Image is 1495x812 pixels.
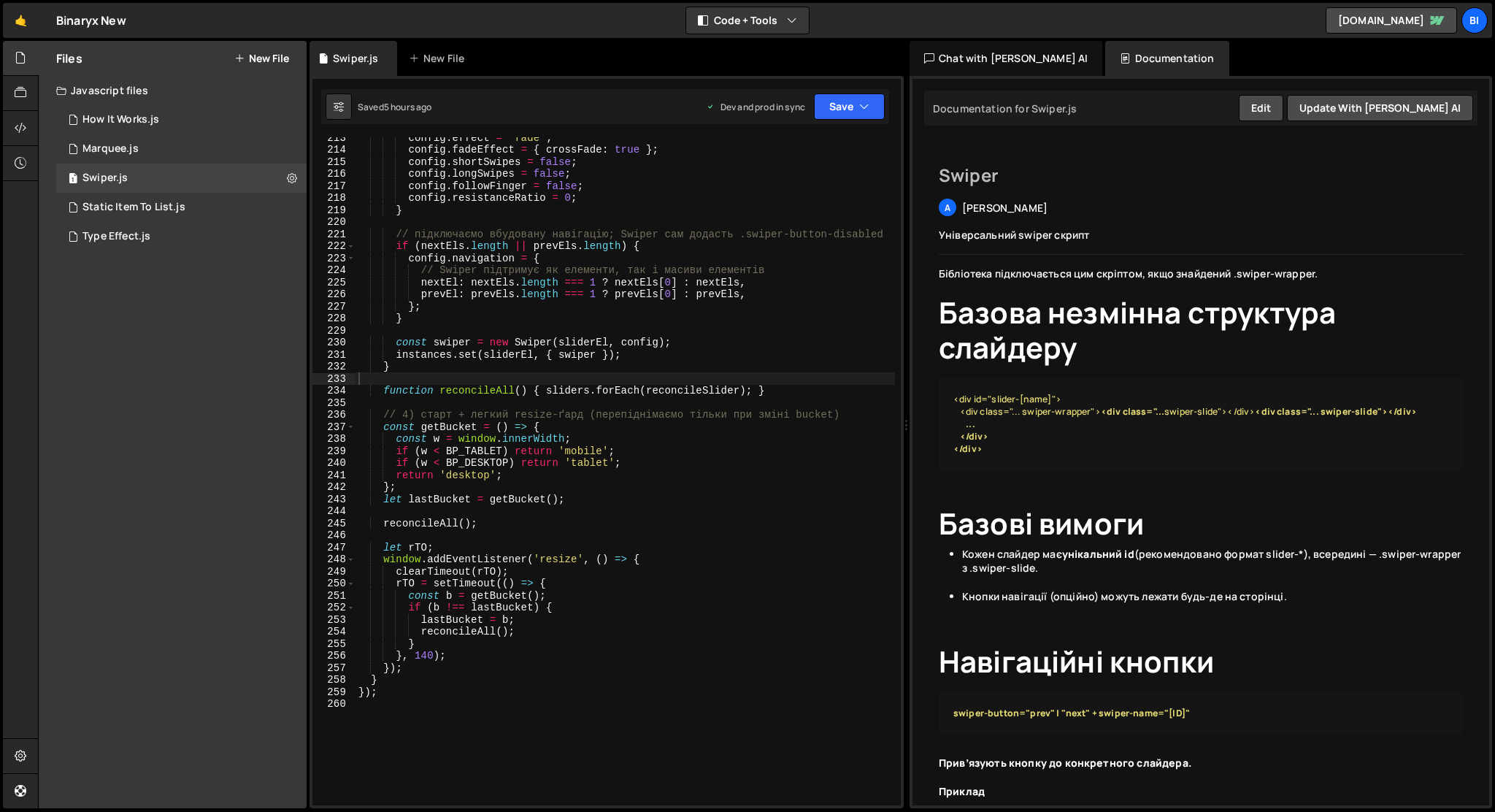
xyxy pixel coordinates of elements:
[1105,41,1229,76] div: Documentation
[1461,7,1488,34] a: Bi
[312,457,356,470] div: 240
[312,409,356,421] div: 236
[384,101,432,113] div: 5 hours ago
[962,547,1463,590] li: Кожен слайдер має (рекомендовано формат slider-*), всередині — .swiper-wrapper з .swiper-slide.
[312,168,356,180] div: 216
[312,313,356,325] div: 228
[939,644,1463,679] h1: Навігаційні кнопки
[312,204,356,217] div: 219
[939,295,1463,365] h1: Базова незмінна структура слайдеру
[312,698,356,710] div: 260
[312,481,356,494] div: 242
[312,421,356,434] div: 237
[312,470,356,482] div: 241
[312,264,356,277] div: 224
[82,113,159,126] div: How It Works.js
[939,756,1191,770] strong: Прив’язують кнопку до конкретного слайдера.
[312,132,356,145] div: 213
[312,373,356,386] div: 233
[312,216,356,229] div: 220
[312,505,356,518] div: 244
[1239,95,1283,121] button: Edit
[312,337,356,349] div: 230
[234,53,289,64] button: New File
[82,172,128,185] div: Swiper.js
[929,101,1077,115] div: Documentation for Swiper.js
[312,385,356,397] div: 234
[312,529,356,542] div: 246
[814,93,885,120] button: Save
[312,301,356,313] div: 227
[312,288,356,301] div: 226
[686,7,809,34] button: Code + Tools
[56,222,307,251] div: 16013/42871.js
[312,674,356,686] div: 258
[312,349,356,361] div: 231
[939,228,1089,242] span: Універсальний swiper скрипт
[56,12,126,29] div: Binaryx New
[312,650,356,662] div: 256
[312,192,356,204] div: 218
[312,361,356,373] div: 232
[962,589,1463,618] li: Кнопки навігації (опційно) можуть лежати будь-де на сторінці.
[56,193,307,222] div: 16013/43335.js
[953,405,1417,455] strong: <div class="... swiper-slide"></div> ... </div> </div>
[312,626,356,638] div: 254
[82,201,185,214] div: Static Item To List.js
[312,433,356,445] div: 238
[312,614,356,627] div: 253
[312,602,356,614] div: 252
[312,253,356,265] div: 223
[962,201,1048,215] span: [PERSON_NAME]
[939,164,1463,187] h2: Swiper
[1101,405,1164,418] strong: <div class="...
[39,76,307,105] div: Javascript files
[312,542,356,554] div: 247
[56,50,82,66] h2: Files
[312,397,356,410] div: 235
[312,566,356,578] div: 249
[312,638,356,651] div: 255
[358,101,432,113] div: Saved
[409,51,470,66] div: New File
[312,156,356,169] div: 215
[82,142,139,156] div: Marquee.js
[939,784,985,798] strong: Приклад
[3,3,39,38] a: 🤙
[312,240,356,253] div: 222
[939,378,1463,470] pre: <div id="slider-[name]"> <div class="... swiper-wrapper"> swiper-slide"></div>
[312,494,356,506] div: 243
[312,554,356,566] div: 248
[1287,95,1473,121] button: Update with [PERSON_NAME] AI
[312,180,356,193] div: 217
[82,230,150,243] div: Type Effect.js
[939,267,1463,295] div: Бібліотека підключається цим скріптом, якщо знайдений .swiper-wrapper.
[56,134,307,164] div: 16013/42868.js
[69,174,77,185] span: 1
[312,445,356,458] div: 239
[953,707,1190,719] strong: swiper-button="prev" | "next" + swiper-name="[ID]"
[1062,547,1134,561] strong: унікальний id
[333,51,378,66] div: Swiper.js
[312,325,356,337] div: 229
[312,518,356,530] div: 245
[312,229,356,241] div: 221
[56,105,307,134] div: 16013/43845.js
[312,277,356,289] div: 225
[945,202,950,214] span: A
[1326,7,1457,34] a: [DOMAIN_NAME]
[312,662,356,675] div: 257
[312,686,356,699] div: 259
[56,164,307,193] div: 16013/43338.js
[312,578,356,590] div: 250
[910,41,1102,76] div: Chat with [PERSON_NAME] AI
[312,144,356,156] div: 214
[706,101,805,113] div: Dev and prod in sync
[312,590,356,602] div: 251
[939,506,1463,541] h1: Базові вимоги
